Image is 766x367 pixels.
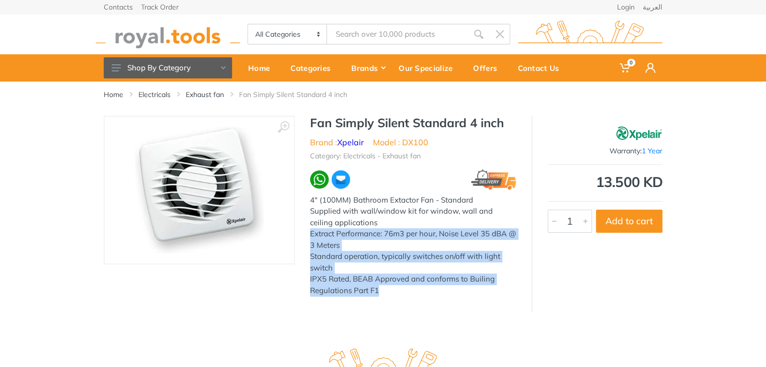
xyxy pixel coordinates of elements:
a: Login [617,4,635,11]
a: 0 [612,54,638,81]
h1: Fan Simply Silent Standard 4 inch [310,116,516,130]
li: Brand : [310,136,364,148]
button: Shop By Category [104,57,232,78]
a: Exhaust fan [186,89,224,100]
div: Brands [344,57,392,78]
a: Our Specialize [392,54,466,81]
a: Xpelair [337,137,364,147]
a: Electricals [138,89,171,100]
img: express.png [471,169,516,190]
div: Our Specialize [392,57,466,78]
img: Xpelair [616,121,663,146]
a: العربية [643,4,662,11]
div: Categories [283,57,344,78]
input: Site search [327,24,468,45]
img: Royal Tools - Fan Simply Silent Standard 4 inch [135,127,264,253]
div: Home [241,57,283,78]
li: Category: Electricals - Exhaust fan [310,151,421,161]
span: 1 Year [642,146,662,155]
div: Contact Us [511,57,573,78]
div: 4" (100MM) Bathroom Extactor Fan - Standard Supplied with wall/window kit for window, wall and ce... [310,195,516,297]
a: Home [241,54,283,81]
span: 0 [627,59,635,66]
button: Add to cart [596,210,662,233]
nav: breadcrumb [104,89,662,100]
a: Contact Us [511,54,573,81]
a: Home [104,89,123,100]
li: Fan Simply Silent Standard 4 inch [239,89,362,100]
div: Offers [466,57,511,78]
img: wa.webp [310,170,329,189]
img: ma.webp [331,169,351,190]
li: Model : DX100 [373,136,428,148]
div: Warranty: [548,146,662,156]
select: Category [248,25,327,44]
a: Contacts [104,4,133,11]
img: royal.tools Logo [518,21,662,48]
img: royal.tools Logo [96,21,240,48]
a: Categories [283,54,344,81]
a: Offers [466,54,511,81]
div: 13.500 KD [548,175,662,189]
a: Track Order [141,4,179,11]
